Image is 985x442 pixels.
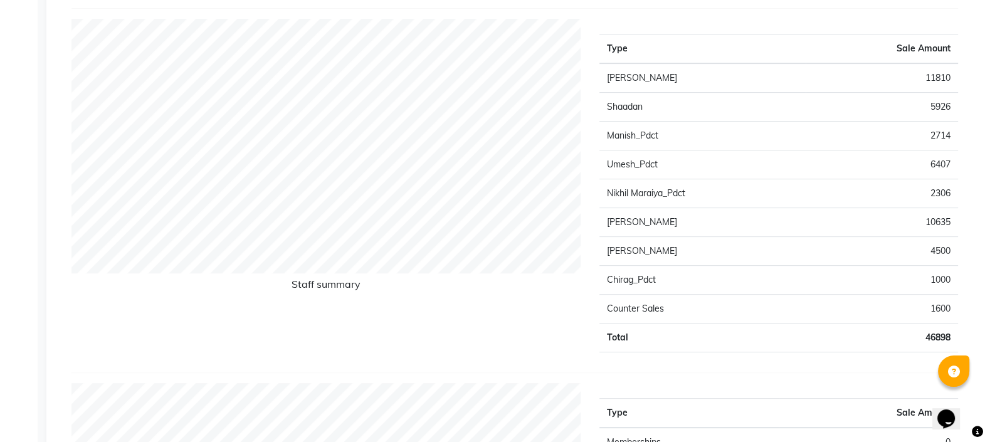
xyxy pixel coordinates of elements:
td: Manish_Pdct [599,122,806,150]
th: Sale Amount [806,34,958,64]
td: Chirag_Pdct [599,266,806,295]
td: 10635 [806,208,958,237]
td: [PERSON_NAME] [599,208,806,237]
td: 11810 [806,63,958,93]
td: 4500 [806,237,958,266]
td: 46898 [806,324,958,352]
td: Umesh_Pdct [599,150,806,179]
td: 5926 [806,93,958,122]
th: Type [599,34,806,64]
th: Sale Amount [779,399,958,428]
td: 2714 [806,122,958,150]
td: Total [599,324,806,352]
td: 2306 [806,179,958,208]
h6: Staff summary [71,278,581,295]
td: 6407 [806,150,958,179]
td: Shaadan [599,93,806,122]
td: 1000 [806,266,958,295]
td: [PERSON_NAME] [599,63,806,93]
td: Counter Sales [599,295,806,324]
iframe: chat widget [932,392,972,429]
td: 1600 [806,295,958,324]
td: [PERSON_NAME] [599,237,806,266]
td: Nikhil Maraiya_Pdct [599,179,806,208]
th: Type [599,399,779,428]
